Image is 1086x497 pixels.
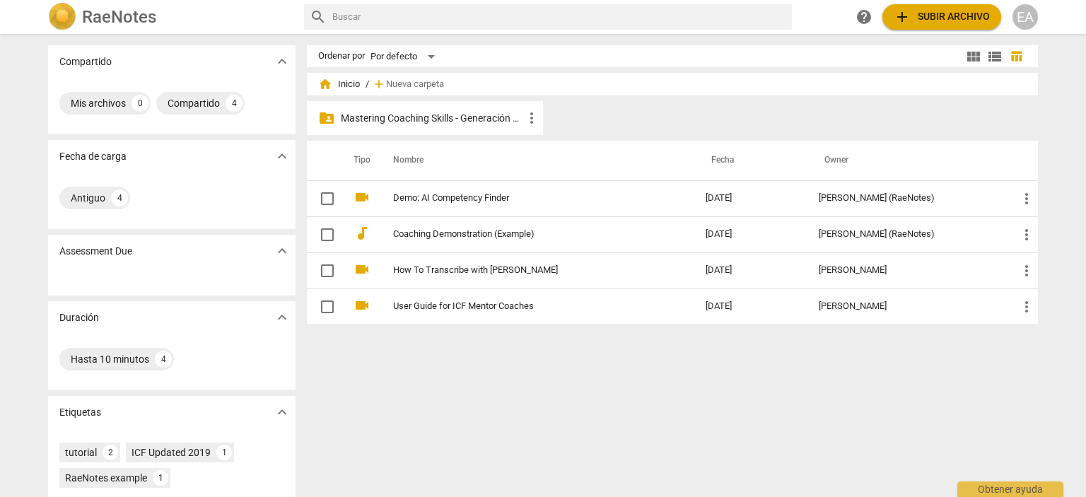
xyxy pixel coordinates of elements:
p: Duración [59,310,99,325]
span: more_vert [523,110,540,127]
div: 4 [155,351,172,368]
a: LogoRaeNotes [48,3,293,31]
div: 2 [103,445,118,460]
button: Cuadrícula [963,46,984,67]
div: 4 [111,189,128,206]
button: Lista [984,46,1005,67]
div: Mis archivos [71,96,126,110]
span: folder_shared [318,110,335,127]
a: Obtener ayuda [851,4,877,30]
a: User Guide for ICF Mentor Coaches [393,301,655,312]
div: 0 [132,95,148,112]
button: Subir [882,4,1001,30]
td: [DATE] [694,252,808,288]
div: 1 [216,445,232,460]
button: Tabla [1005,46,1027,67]
span: Inicio [318,77,360,91]
span: home [318,77,332,91]
button: Mostrar más [271,51,293,72]
span: Subir archivo [894,8,990,25]
span: more_vert [1018,190,1035,207]
input: Buscar [332,6,786,28]
div: 1 [153,470,168,486]
a: How To Transcribe with [PERSON_NAME] [393,265,655,276]
span: add [372,77,386,91]
p: Compartido [59,54,112,69]
span: expand_more [274,309,291,326]
a: Demo: AI Competency Finder [393,193,655,204]
button: EA [1012,4,1038,30]
span: expand_more [274,148,291,165]
th: Nombre [376,141,694,180]
span: more_vert [1018,298,1035,315]
a: Coaching Demonstration (Example) [393,229,655,240]
img: Logo [48,3,76,31]
div: [PERSON_NAME] (RaeNotes) [819,229,995,240]
span: table_chart [1010,49,1023,63]
div: RaeNotes example [65,471,147,485]
div: Por defecto [370,45,440,68]
div: 4 [226,95,243,112]
div: Ordenar por [318,51,365,62]
span: search [310,8,327,25]
span: expand_more [274,53,291,70]
span: / [366,79,369,90]
span: expand_more [274,404,291,421]
button: Mostrar más [271,240,293,262]
span: help [856,8,872,25]
span: videocam [354,297,370,314]
span: videocam [354,261,370,278]
p: Fecha de carga [59,149,127,164]
span: videocam [354,189,370,206]
p: Assessment Due [59,244,132,259]
div: [PERSON_NAME] [819,265,995,276]
td: [DATE] [694,216,808,252]
span: more_vert [1018,262,1035,279]
button: Mostrar más [271,402,293,423]
div: [PERSON_NAME] [819,301,995,312]
span: view_list [986,48,1003,65]
td: [DATE] [694,288,808,324]
span: more_vert [1018,226,1035,243]
th: Tipo [342,141,376,180]
div: [PERSON_NAME] (RaeNotes) [819,193,995,204]
div: ICF Updated 2019 [132,445,211,460]
td: [DATE] [694,180,808,216]
p: Etiquetas [59,405,101,420]
div: Hasta 10 minutos [71,352,149,366]
span: add [894,8,911,25]
div: Obtener ayuda [957,481,1063,497]
span: audiotrack [354,225,370,242]
div: Compartido [168,96,220,110]
span: Nueva carpeta [386,79,444,90]
button: Mostrar más [271,146,293,167]
th: Fecha [694,141,808,180]
span: view_module [965,48,982,65]
h2: RaeNotes [82,7,156,27]
div: tutorial [65,445,97,460]
button: Mostrar más [271,307,293,328]
th: Owner [807,141,1007,180]
p: Mastering Coaching Skills - Generación 32 [341,111,523,126]
div: Antiguo [71,191,105,205]
span: expand_more [274,242,291,259]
